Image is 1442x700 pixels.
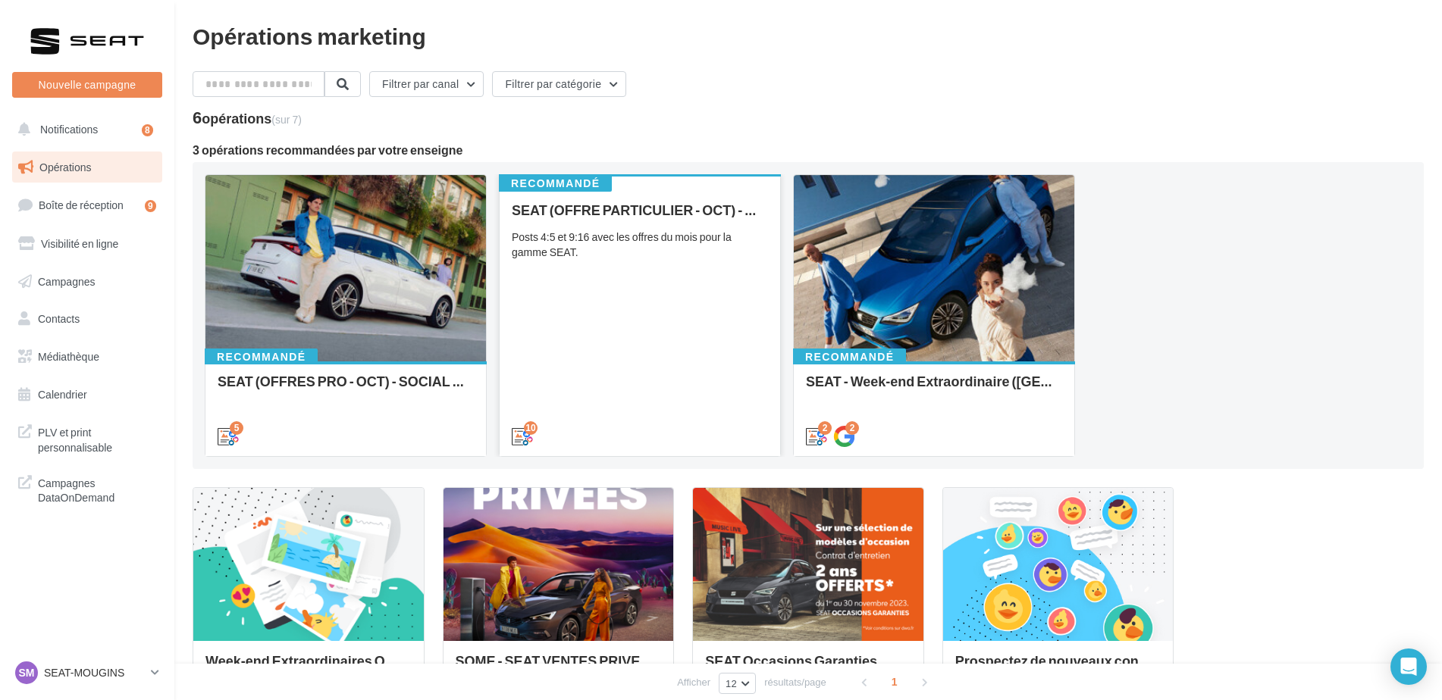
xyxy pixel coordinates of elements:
[806,373,1062,404] div: SEAT - Week-end Extraordinaire ([GEOGRAPHIC_DATA]) - OCTOBRE
[845,421,859,435] div: 2
[12,72,162,98] button: Nouvelle campagne
[719,673,756,694] button: 12
[38,312,80,325] span: Contacts
[142,124,153,136] div: 8
[193,109,302,126] div: 6
[44,665,145,680] p: SEAT-MOUGINS
[9,467,165,511] a: Campagnes DataOnDemand
[369,71,484,97] button: Filtrer par canal
[9,266,165,298] a: Campagnes
[9,341,165,373] a: Médiathèque
[726,677,737,689] span: 12
[38,473,156,505] span: Campagnes DataOnDemand
[12,658,162,687] a: SM SEAT-MOUGINS
[40,123,98,136] span: Notifications
[38,274,96,287] span: Campagnes
[38,350,99,363] span: Médiathèque
[38,422,156,455] span: PLV et print personnalisable
[818,421,832,435] div: 2
[9,152,165,183] a: Opérations
[41,237,118,250] span: Visibilité en ligne
[677,675,710,689] span: Afficher
[793,348,906,365] div: Recommandé
[205,653,412,683] div: Week-end Extraordinaires Octobre 2025
[456,653,662,683] div: SOME - SEAT VENTES PRIVEES
[145,200,156,212] div: 9
[512,202,768,217] div: SEAT (OFFRE PARTICULIER - OCT) - SOCIAL MEDIA
[492,71,626,97] button: Filtrer par catégorie
[38,388,87,401] span: Calendrier
[39,161,91,173] span: Opérations
[218,373,474,404] div: SEAT (OFFRES PRO - OCT) - SOCIAL MEDIA
[764,675,826,689] span: résultats/page
[9,379,165,411] a: Calendrier
[499,175,612,192] div: Recommandé
[271,113,302,126] span: (sur 7)
[9,189,165,221] a: Boîte de réception9
[705,653,911,683] div: SEAT Occasions Garanties
[955,653,1161,683] div: Prospectez de nouveaux contacts
[524,421,538,435] div: 10
[205,348,318,365] div: Recommandé
[19,665,35,680] span: SM
[193,24,1424,47] div: Opérations marketing
[39,198,124,211] span: Boîte de réception
[1390,648,1427,685] div: Open Intercom Messenger
[193,144,1424,156] div: 3 opérations recommandées par votre enseigne
[9,303,165,335] a: Contacts
[512,230,768,260] div: Posts 4:5 et 9:16 avec les offres du mois pour la gamme SEAT.
[202,111,302,125] div: opérations
[9,228,165,260] a: Visibilité en ligne
[9,114,159,145] button: Notifications 8
[9,416,165,461] a: PLV et print personnalisable
[882,670,907,694] span: 1
[230,421,243,435] div: 5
